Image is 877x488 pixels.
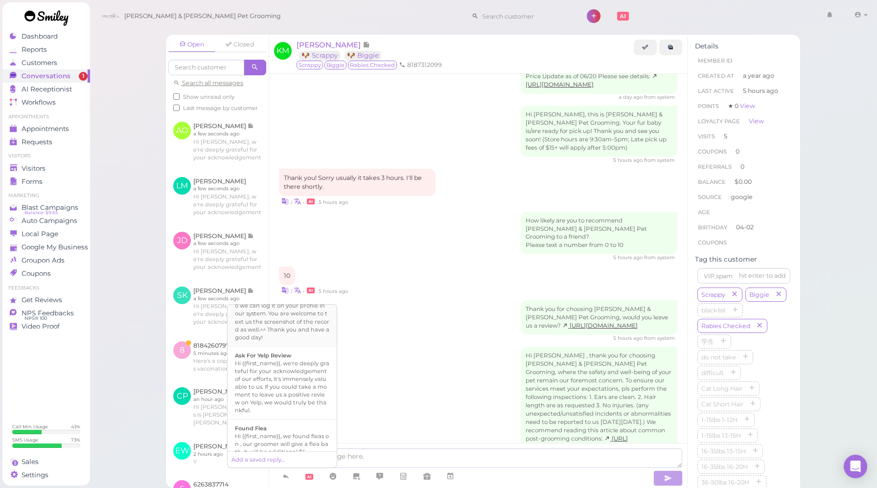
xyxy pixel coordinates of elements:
a: Conversations 1 [2,69,90,83]
span: AI Receptionist [22,85,72,93]
a: Settings [2,468,90,482]
div: 43 % [71,423,80,430]
span: Requests [22,138,52,146]
div: SMS Usage [12,437,38,443]
span: 08/22/2025 12:07pm [613,254,644,261]
input: Search customer [479,8,574,24]
span: Biggie [324,61,346,69]
span: Conversations [22,72,70,80]
span: Balance: $9.65 [24,209,58,217]
span: 学生 [699,338,716,345]
span: 08/22/2025 12:15pm [613,335,644,341]
b: Found Flea [235,425,267,432]
a: Coupons [2,267,90,280]
a: Add a saved reply... [231,456,284,463]
span: Auto Campaigns [22,217,77,225]
a: Blast Campaigns Balance: $9.65 [2,201,90,214]
a: Dashboard [2,30,90,43]
span: Sales [22,458,39,466]
span: Rabies Checked [699,322,752,330]
span: Loyalty page [698,118,740,125]
input: Show unread only [173,93,180,100]
a: AI Receptionist [2,83,90,96]
div: • [279,285,677,295]
span: Biggie [747,291,771,298]
a: [URL][DOMAIN_NAME] [562,322,638,329]
a: Search all messages [173,79,243,87]
a: View [749,117,764,125]
span: 1 [79,72,88,81]
span: [PERSON_NAME] [297,40,363,49]
span: Video Proof [22,322,60,331]
div: • [279,196,677,206]
span: Points [698,103,719,110]
span: Source [698,194,722,200]
span: 1-15lbs 13-15H [699,432,743,439]
span: Customers [22,59,57,67]
span: 5 hours ago [743,87,778,95]
span: Show unread only [183,93,234,100]
span: Scrappy [699,291,727,298]
div: Hi {{first_name}}, we're deeply grateful for your acknowledgement of our efforts, it's immensely ... [235,359,329,414]
span: 08/22/2025 11:52am [319,199,348,205]
span: Balance [698,178,727,185]
span: Dashboard [22,32,58,41]
span: NPS Feedbacks [22,309,74,317]
span: Blast Campaigns [22,203,78,212]
div: Details [695,42,793,50]
li: 5 [695,129,793,144]
div: Open Intercom Messenger [844,455,867,478]
span: Created At [698,72,734,79]
span: Visitors [22,164,46,173]
span: Visits [698,133,715,140]
span: $0.00 [735,178,752,185]
li: 0 [695,144,793,159]
li: Appointments [2,113,90,120]
a: Reports [2,43,90,56]
li: Marketing [2,192,90,199]
span: Last Active [698,88,734,94]
span: Cat Long Hair [699,385,744,392]
span: Workflows [22,98,56,107]
span: Forms [22,177,43,186]
span: Birthday [698,224,727,231]
span: Referrals [698,163,732,170]
span: Reports [22,45,47,54]
div: hit enter to add [739,271,785,280]
span: Get Reviews [22,296,62,304]
div: 73 % [71,437,80,443]
span: Appointments [22,125,69,133]
i: | [291,288,292,294]
span: Coupons [698,239,727,246]
div: Tag this customer [695,255,793,264]
span: 36-50lbs 16-20H [699,479,751,486]
span: KM [274,42,292,60]
a: Appointments [2,122,90,135]
span: Coupons [22,269,51,278]
a: 🐶 Scrappy [299,51,340,60]
a: Get Reviews [2,293,90,307]
span: age [698,209,710,216]
a: Local Page [2,227,90,241]
span: Settings [22,471,48,479]
div: Hi,{{first_name}}! Please bring the record of [MEDICAL_DATA] for your fur baby next time yon come... [235,278,329,341]
span: [PERSON_NAME] & [PERSON_NAME] Pet Grooming [124,2,281,30]
div: Hi [PERSON_NAME] , thank you for choosing [PERSON_NAME] & [PERSON_NAME] Pet Grooming, where the s... [521,347,677,456]
span: Note [363,40,370,49]
span: Last message by customer [183,105,258,111]
span: Scrappy [297,61,323,69]
input: Last message by customer [173,105,180,111]
span: Groupon Ads [22,256,65,265]
span: blacklist [699,307,728,314]
span: 08/22/2025 12:15pm [319,288,348,294]
span: 16-35lbs 13-15H [699,447,748,455]
span: do not take [699,354,738,361]
div: Hi [PERSON_NAME], this is [PERSON_NAME] & [PERSON_NAME] Pet Grooming. Your fur baby is/are ready ... [521,106,677,157]
a: Workflows [2,96,90,109]
span: Member ID [698,57,732,64]
span: 08/22/2025 11:28am [613,157,644,163]
a: Auto Campaigns [2,214,90,227]
div: Thank you! Sorry usually it takes 3 hours. I'll be there shortly. [279,169,436,196]
li: 04-02 [695,220,793,235]
li: google [695,189,793,205]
